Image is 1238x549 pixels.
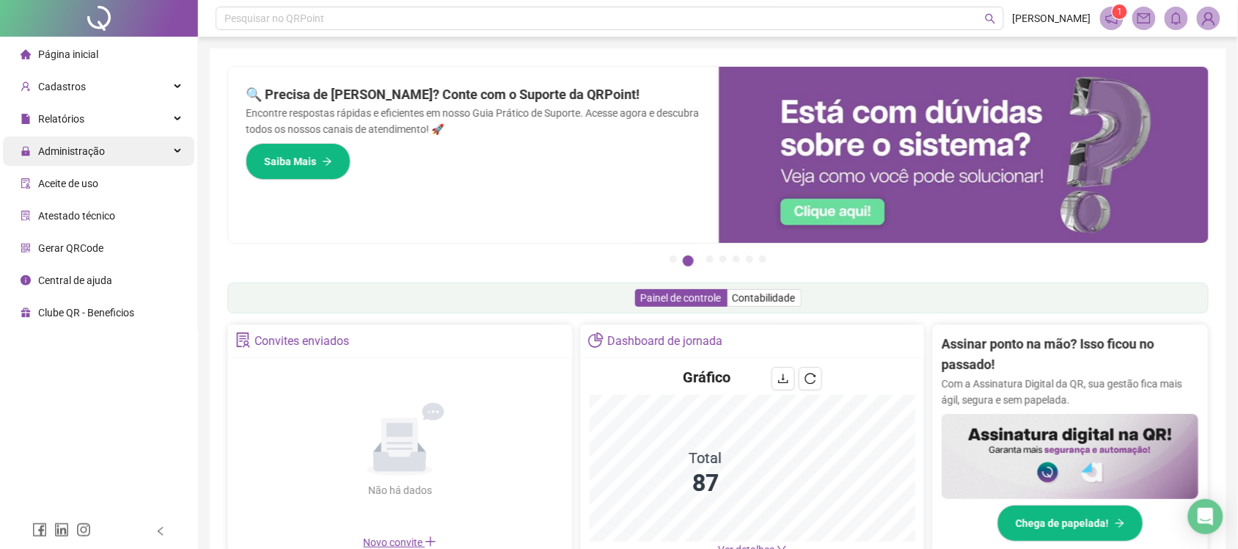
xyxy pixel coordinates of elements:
button: 2 [683,255,694,266]
span: linkedin [54,523,69,537]
img: 14016 [1198,7,1220,29]
span: info-circle [21,275,31,286]
span: qrcode [21,243,31,253]
span: gift [21,308,31,318]
span: left [155,526,166,537]
h2: 🔍 Precisa de [PERSON_NAME]? Conte com o Suporte da QRPoint! [246,84,701,105]
span: mail [1138,12,1151,25]
button: 6 [746,255,753,263]
span: Cadastros [38,81,86,92]
span: search [985,13,996,24]
span: solution [21,211,31,221]
span: reload [805,373,816,385]
div: Open Intercom Messenger [1188,499,1223,534]
button: 7 [759,255,766,263]
button: Chega de papelada! [997,505,1143,542]
span: Central de ajuda [38,274,112,286]
span: pie-chart [588,332,604,348]
img: banner%2F0cf4e1f0-cb71-40ef-aa93-44bd3d4ee559.png [719,67,1209,243]
span: Painel de controle [641,292,722,304]
img: banner%2F02c71560-61a6-44d4-94b9-c8ab97240462.png [942,414,1198,500]
span: Contabilidade [733,292,796,304]
button: 4 [719,255,727,263]
span: file [21,114,31,124]
span: download [777,373,789,385]
span: Novo convite [363,537,436,548]
span: notification [1105,12,1118,25]
button: 1 [670,255,677,263]
sup: 1 [1113,4,1127,19]
span: Relatórios [38,113,84,125]
span: Atestado técnico [38,210,115,222]
span: solution [235,332,251,348]
button: 5 [733,255,740,263]
span: instagram [76,523,91,537]
div: Dashboard de jornada [607,329,722,354]
span: Saiba Mais [264,153,316,170]
div: Não há dados [332,482,467,498]
button: 3 [706,255,714,263]
span: user-add [21,81,31,92]
p: Com a Assinatura Digital da QR, sua gestão fica mais ágil, segura e sem papelada. [942,376,1198,408]
div: Convites enviados [254,329,349,354]
span: 1 [1118,7,1123,17]
span: lock [21,146,31,156]
span: Administração [38,145,105,157]
span: audit [21,178,31,189]
span: Chega de papelada! [1016,515,1109,531]
span: home [21,49,31,59]
span: facebook [32,523,47,537]
p: Encontre respostas rápidas e eficientes em nosso Guia Prático de Suporte. Acesse agora e descubra... [246,105,701,137]
span: Aceite de uso [38,178,98,189]
span: plus [425,536,436,548]
span: arrow-right [322,156,332,167]
span: Página inicial [38,48,98,60]
h2: Assinar ponto na mão? Isso ficou no passado! [942,334,1198,376]
span: Gerar QRCode [38,242,103,254]
span: arrow-right [1115,518,1125,528]
span: Clube QR - Beneficios [38,307,134,319]
span: [PERSON_NAME] [1013,10,1091,26]
h4: Gráfico [684,367,731,388]
span: bell [1170,12,1183,25]
button: Saiba Mais [246,143,351,180]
